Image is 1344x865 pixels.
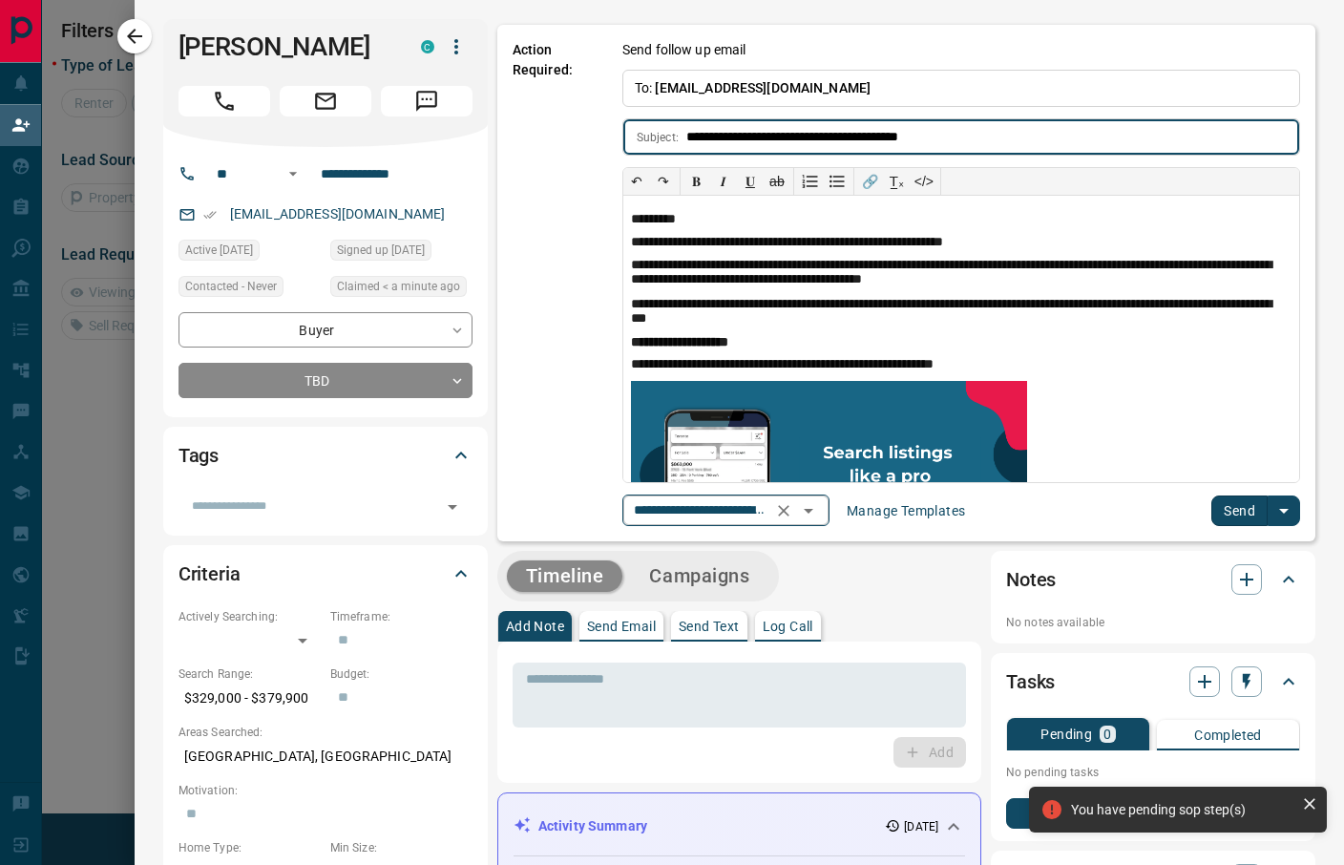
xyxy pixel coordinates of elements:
[770,497,797,524] button: Clear
[1006,557,1300,602] div: Notes
[1006,564,1056,595] h2: Notes
[745,174,755,189] span: 𝐔
[623,168,650,195] button: ↶
[282,162,304,185] button: Open
[904,818,938,835] p: [DATE]
[178,608,321,625] p: Actively Searching:
[439,494,466,520] button: Open
[631,381,1027,555] img: search_like_a_pro.png
[178,86,270,116] span: Call
[1211,496,1268,526] button: Send
[1194,728,1262,742] p: Completed
[230,206,446,222] a: [EMAIL_ADDRESS][DOMAIN_NAME]
[683,168,710,195] button: 𝐁
[178,683,321,714] p: $329,000 - $379,900
[1006,614,1300,631] p: No notes available
[764,168,790,195] button: ab
[280,86,371,116] span: Email
[650,168,677,195] button: ↷
[1006,798,1300,829] button: New Task
[507,560,623,592] button: Timeline
[185,241,253,260] span: Active [DATE]
[1006,758,1300,787] p: No pending tasks
[797,168,824,195] button: Numbered list
[178,551,472,597] div: Criteria
[330,240,472,266] div: Sun Oct 12 2025
[737,168,764,195] button: 𝐔
[178,665,321,683] p: Search Range:
[178,782,472,799] p: Motivation:
[178,440,219,471] h2: Tags
[1006,659,1300,705] div: Tasks
[857,168,884,195] button: 🔗
[884,168,911,195] button: T̲ₓ
[1040,728,1092,741] p: Pending
[835,496,976,526] button: Manage Templates
[1211,496,1300,526] div: split button
[622,70,1300,107] p: To:
[337,277,460,296] span: Claimed < a minute ago
[178,741,472,772] p: [GEOGRAPHIC_DATA], [GEOGRAPHIC_DATA]
[506,620,564,633] p: Add Note
[330,608,472,625] p: Timeframe:
[769,174,785,189] s: ab
[630,560,768,592] button: Campaigns
[587,620,656,633] p: Send Email
[679,620,740,633] p: Send Text
[824,168,850,195] button: Bullet list
[330,276,472,303] div: Wed Oct 15 2025
[185,277,277,296] span: Contacted - Never
[1006,666,1055,697] h2: Tasks
[178,724,472,741] p: Areas Searched:
[538,816,647,836] p: Activity Summary
[1103,728,1111,741] p: 0
[178,32,392,62] h1: [PERSON_NAME]
[178,363,472,398] div: TBD
[795,497,822,524] button: Open
[710,168,737,195] button: 𝑰
[330,665,472,683] p: Budget:
[513,40,594,526] p: Action Required:
[178,240,321,266] div: Sun Oct 12 2025
[178,312,472,348] div: Buyer
[178,432,472,478] div: Tags
[655,80,871,95] span: [EMAIL_ADDRESS][DOMAIN_NAME]
[911,168,937,195] button: </>
[637,129,679,146] p: Subject:
[622,40,746,60] p: Send follow up email
[763,620,813,633] p: Log Call
[514,809,965,844] div: Activity Summary[DATE]
[381,86,472,116] span: Message
[1071,802,1294,817] div: You have pending sop step(s)
[421,40,434,53] div: condos.ca
[178,839,321,856] p: Home Type:
[337,241,425,260] span: Signed up [DATE]
[330,839,472,856] p: Min Size:
[178,559,241,589] h2: Criteria
[203,208,217,222] svg: Email Verified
